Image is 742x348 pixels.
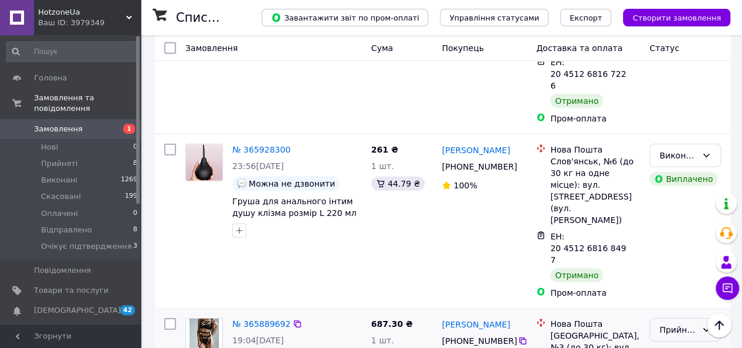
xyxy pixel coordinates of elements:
span: Скасовані [41,191,81,202]
span: Замовлення [34,124,83,134]
span: 8 [133,225,137,235]
span: Cума [371,43,393,53]
span: 1 шт. [371,336,394,345]
h1: Список замовлень [176,11,295,25]
span: Головна [34,73,67,83]
button: Управління статусами [440,9,548,26]
div: [PHONE_NUMBER] [439,158,517,175]
span: 1 шт. [371,161,394,171]
span: Прийняті [41,158,77,169]
span: Можна не дзвонити [249,179,335,188]
input: Пошук [6,41,138,62]
button: Чат з покупцем [716,276,739,300]
span: ЕН: 20 4512 6816 8497 [550,232,626,265]
a: № 365928300 [232,145,290,154]
span: Замовлення та повідомлення [34,93,141,114]
div: Пром-оплата [550,287,640,299]
div: Виплачено [649,172,717,186]
span: Повідомлення [34,265,91,276]
a: Фото товару [185,144,223,181]
span: 42 [120,305,135,315]
a: Груша для анального інтим душу клізма розмір L 220 мл чорний [232,197,356,229]
a: Створити замовлення [611,12,730,22]
a: [PERSON_NAME] [442,319,510,330]
span: 0 [133,142,137,153]
span: 0 [133,208,137,219]
span: HotzoneUa [38,7,126,18]
span: Статус [649,43,679,53]
span: Доставка та оплата [536,43,622,53]
div: Отримано [550,268,603,282]
button: Завантажити звіт по пром-оплаті [262,9,428,26]
span: 1 [123,124,135,134]
div: Отримано [550,94,603,108]
button: Експорт [560,9,612,26]
button: Наверх [707,313,731,337]
span: Замовлення [185,43,238,53]
div: Ваш ID: 3979349 [38,18,141,28]
span: Відправлено [41,225,92,235]
span: Оплачені [41,208,78,219]
span: 261 ₴ [371,145,398,154]
button: Створити замовлення [623,9,730,26]
span: Експорт [570,13,602,22]
span: Управління статусами [449,13,539,22]
span: Очікує підтвердження [41,241,131,252]
span: Нові [41,142,58,153]
div: Нова Пошта [550,144,640,156]
span: 100% [453,181,477,190]
span: Покупець [442,43,483,53]
span: 23:56[DATE] [232,161,284,171]
span: Товари та послуги [34,285,109,296]
div: Слов'янськ, №6 (до 30 кг на одне місце): вул. [STREET_ADDRESS] (вул. [PERSON_NAME]) [550,156,640,226]
a: № 365889692 [232,319,290,329]
span: 1269 [121,175,137,185]
span: 19:04[DATE] [232,336,284,345]
div: Пром-оплата [550,113,640,124]
span: 8 [133,158,137,169]
div: Прийнято [659,323,697,336]
div: Нова Пошта [550,318,640,330]
span: Завантажити звіт по пром-оплаті [271,12,419,23]
div: 44.79 ₴ [371,177,425,191]
img: Фото товару [186,144,222,181]
span: 199 [125,191,137,202]
span: Виконані [41,175,77,185]
span: ЕН: 20 4512 6816 7226 [550,58,626,90]
span: [DEMOGRAPHIC_DATA] [34,305,121,316]
a: [PERSON_NAME] [442,144,510,156]
div: Виконано [659,149,697,162]
span: Створити замовлення [632,13,721,22]
span: 687.30 ₴ [371,319,413,329]
span: 3 [133,241,137,252]
img: :speech_balloon: [237,179,246,188]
